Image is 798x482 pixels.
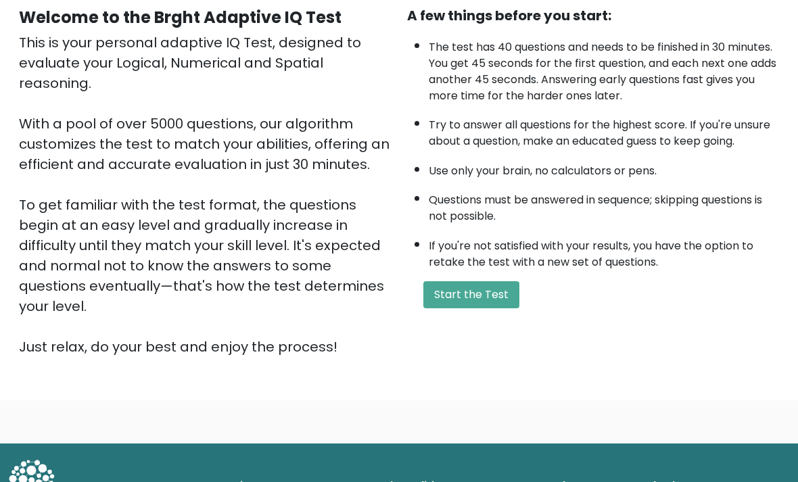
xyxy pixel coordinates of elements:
li: If you're not satisfied with your results, you have the option to retake the test with a new set ... [429,231,779,270]
div: This is your personal adaptive IQ Test, designed to evaluate your Logical, Numerical and Spatial ... [19,32,391,357]
li: Questions must be answered in sequence; skipping questions is not possible. [429,185,779,224]
li: Try to answer all questions for the highest score. If you're unsure about a question, make an edu... [429,110,779,149]
li: The test has 40 questions and needs to be finished in 30 minutes. You get 45 seconds for the firs... [429,32,779,104]
li: Use only your brain, no calculators or pens. [429,156,779,179]
b: Welcome to the Brght Adaptive IQ Test [19,6,342,28]
div: A few things before you start: [407,5,779,26]
button: Start the Test [423,281,519,308]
